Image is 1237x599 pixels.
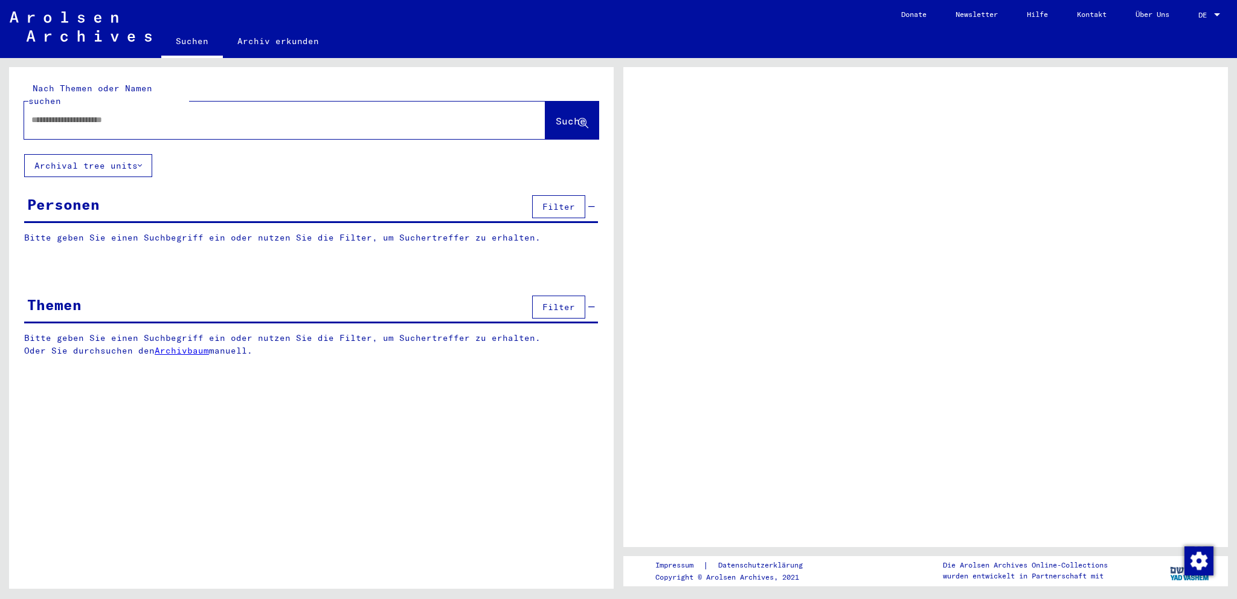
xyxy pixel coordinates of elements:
[532,296,585,319] button: Filter
[155,345,209,356] a: Archivbaum
[943,571,1108,581] p: wurden entwickelt in Partnerschaft mit
[27,294,82,316] div: Themen
[161,27,223,58] a: Suchen
[542,201,575,212] span: Filter
[545,102,599,139] button: Suche
[24,154,152,177] button: Archival tree units
[10,11,152,42] img: Arolsen_neg.svg
[542,302,575,312] span: Filter
[655,559,703,572] a: Impressum
[1168,555,1213,586] img: yv_logo.png
[655,572,817,583] p: Copyright © Arolsen Archives, 2021
[532,195,585,218] button: Filter
[24,232,598,244] p: Bitte geben Sie einen Suchbegriff ein oder nutzen Sie die Filter, um Suchertreffer zu erhalten.
[24,332,599,357] p: Bitte geben Sie einen Suchbegriff ein oder nutzen Sie die Filter, um Suchertreffer zu erhalten. O...
[28,83,152,106] mat-label: Nach Themen oder Namen suchen
[943,560,1108,571] p: Die Arolsen Archives Online-Collections
[27,193,100,215] div: Personen
[708,559,817,572] a: Datenschutzerklärung
[655,559,817,572] div: |
[1184,546,1213,575] img: Zustimmung ändern
[223,27,333,56] a: Archiv erkunden
[1198,11,1212,19] span: DE
[556,115,586,127] span: Suche
[1184,546,1213,575] div: Zustimmung ändern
